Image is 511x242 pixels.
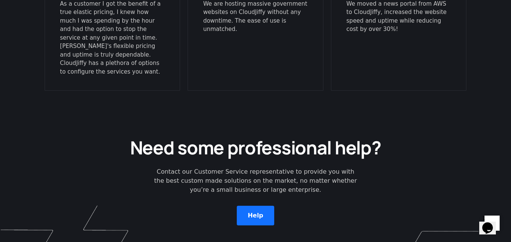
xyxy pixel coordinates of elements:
[237,212,274,219] a: Help
[151,167,359,194] div: Contact our Customer Service representative to provide you with the best custom made solutions on...
[30,136,482,159] h2: Need some professional help?
[479,212,503,234] iframe: chat widget
[237,206,274,225] button: Help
